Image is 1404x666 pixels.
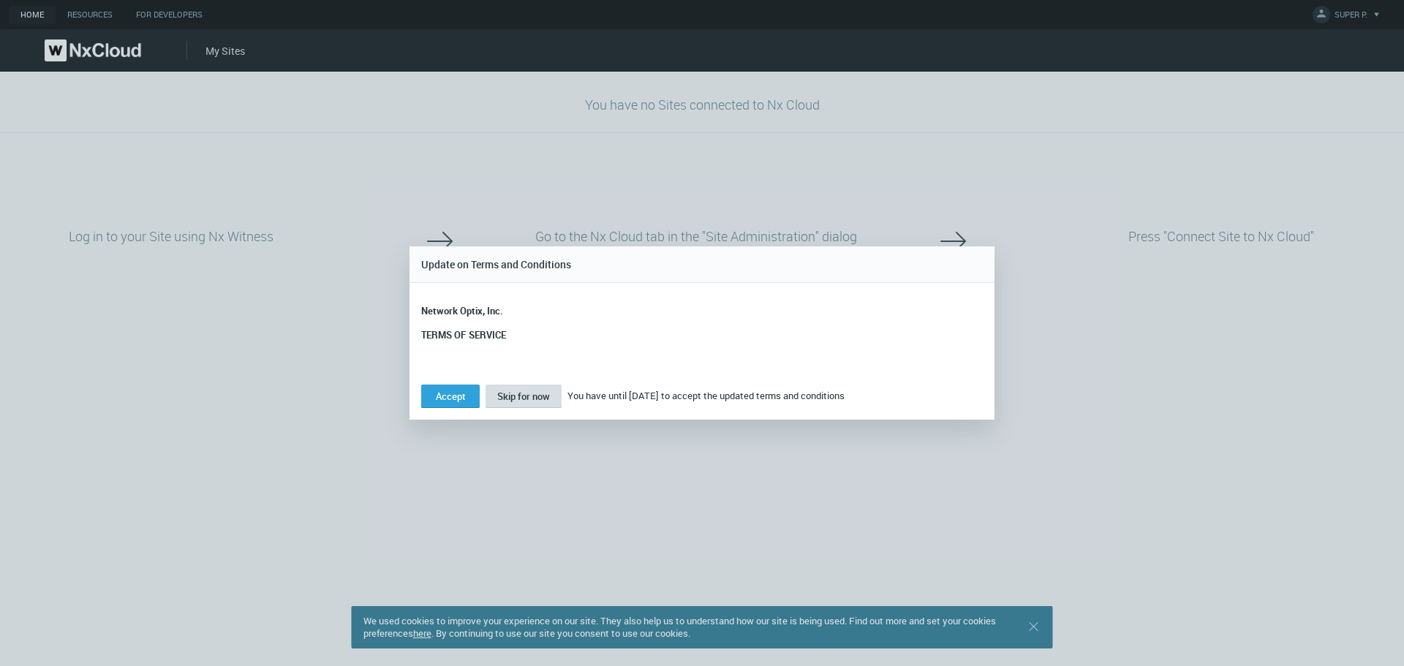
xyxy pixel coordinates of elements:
[421,257,571,271] span: Update on Terms and Conditions
[421,328,506,341] strong: TERMS OF SERVICE
[486,385,562,408] button: Skip for now
[567,389,845,402] span: You have until [DATE] to accept the updated terms and conditions
[421,385,480,408] button: Accept
[497,390,550,403] span: Skip for now
[421,304,503,317] strong: Network Optix, Inc.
